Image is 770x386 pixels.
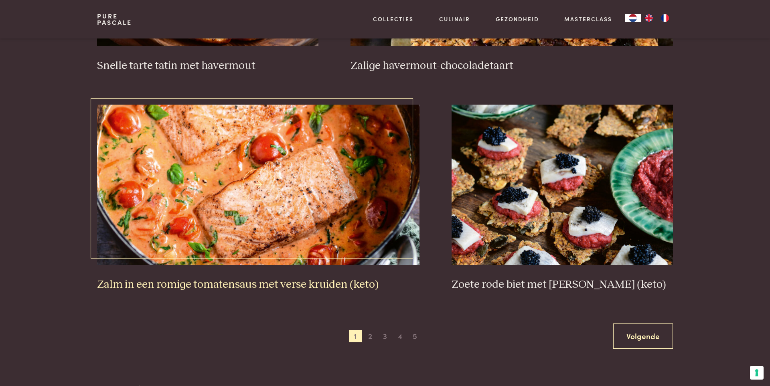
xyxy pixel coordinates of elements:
[439,15,470,23] a: Culinair
[625,14,641,22] a: NL
[750,366,764,380] button: Uw voorkeuren voor toestemming voor trackingtechnologieën
[97,105,420,291] a: Zalm in een romige tomatensaus met verse kruiden (keto) Zalm in een romige tomatensaus met verse ...
[97,105,420,265] img: Zalm in een romige tomatensaus met verse kruiden (keto)
[364,330,377,343] span: 2
[452,278,673,292] h3: Zoete rode biet met [PERSON_NAME] (keto)
[496,15,539,23] a: Gezondheid
[564,15,612,23] a: Masterclass
[97,59,318,73] h3: Snelle tarte tatin met havermout
[408,330,421,343] span: 5
[625,14,673,22] aside: Language selected: Nederlands
[373,15,413,23] a: Collecties
[349,330,362,343] span: 1
[641,14,673,22] ul: Language list
[97,278,420,292] h3: Zalm in een romige tomatensaus met verse kruiden (keto)
[379,330,391,343] span: 3
[452,105,673,265] img: Zoete rode biet met zure haring (keto)
[613,323,673,349] a: Volgende
[393,330,406,343] span: 4
[97,13,132,26] a: PurePascale
[625,14,641,22] div: Language
[351,59,673,73] h3: Zalige havermout-chocoladetaart
[657,14,673,22] a: FR
[641,14,657,22] a: EN
[452,105,673,291] a: Zoete rode biet met zure haring (keto) Zoete rode biet met [PERSON_NAME] (keto)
